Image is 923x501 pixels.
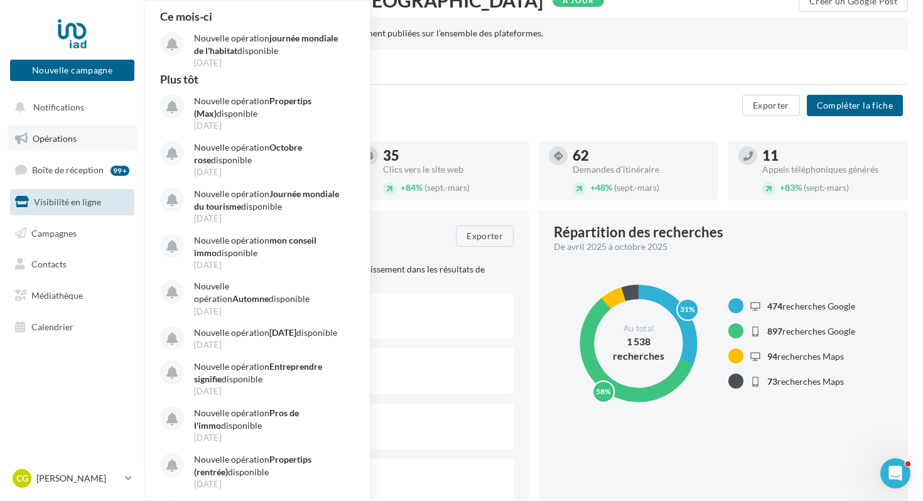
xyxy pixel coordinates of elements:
button: Notifications [8,94,132,121]
span: Campagnes [31,227,77,238]
span: Médiathèque [31,290,83,301]
span: Contacts [31,259,67,269]
a: Campagnes [8,220,137,247]
div: Répartition des recherches [554,225,723,239]
p: [PERSON_NAME] [36,472,120,485]
a: Boîte de réception99+ [8,156,137,183]
a: Opérations [8,126,137,152]
span: recherches Google [767,301,855,311]
span: CG [16,472,28,485]
span: + [401,182,406,193]
iframe: Intercom live chat [880,458,910,488]
span: 94 [767,351,777,362]
span: Notifications [33,102,84,112]
span: recherches Google [767,326,855,337]
div: 99+ [111,166,129,176]
span: (sept.-mars) [614,182,659,193]
span: Calendrier [31,321,73,332]
a: Visibilité en ligne [8,189,137,215]
span: 83% [780,182,802,193]
span: recherches Maps [767,376,844,387]
span: 73 [767,376,777,387]
div: Demandes d'itinéraire [573,165,708,174]
span: Boîte de réception [32,164,104,175]
a: Calendrier [8,314,137,340]
span: Visibilité en ligne [34,197,101,207]
span: 84% [401,182,423,193]
div: De avril 2025 à octobre 2025 [554,240,883,253]
span: 48% [590,182,612,193]
span: (sept.-mars) [804,182,849,193]
a: CG [PERSON_NAME] [10,466,134,490]
span: + [780,182,785,193]
div: Clics vers le site web [383,165,519,174]
a: Contacts [8,251,137,277]
span: 897 [767,326,782,337]
div: 62 [573,149,708,163]
div: 11 [762,149,898,163]
a: Médiathèque [8,283,137,309]
button: Nouvelle campagne [10,60,134,81]
span: (sept.-mars) [424,182,470,193]
span: 474 [767,301,782,311]
span: recherches Maps [767,351,844,362]
a: Compléter la fiche [802,99,908,110]
button: Exporter [456,225,514,247]
span: + [590,182,595,193]
button: Exporter [742,95,800,116]
div: Les informations de votre fiche ont été correctement publiées sur l’ensemble des plateformes. [181,27,888,40]
button: Compléter la fiche [807,95,903,116]
div: Appels téléphoniques générés [762,165,898,174]
div: 35 [383,149,519,163]
span: Opérations [33,133,77,144]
